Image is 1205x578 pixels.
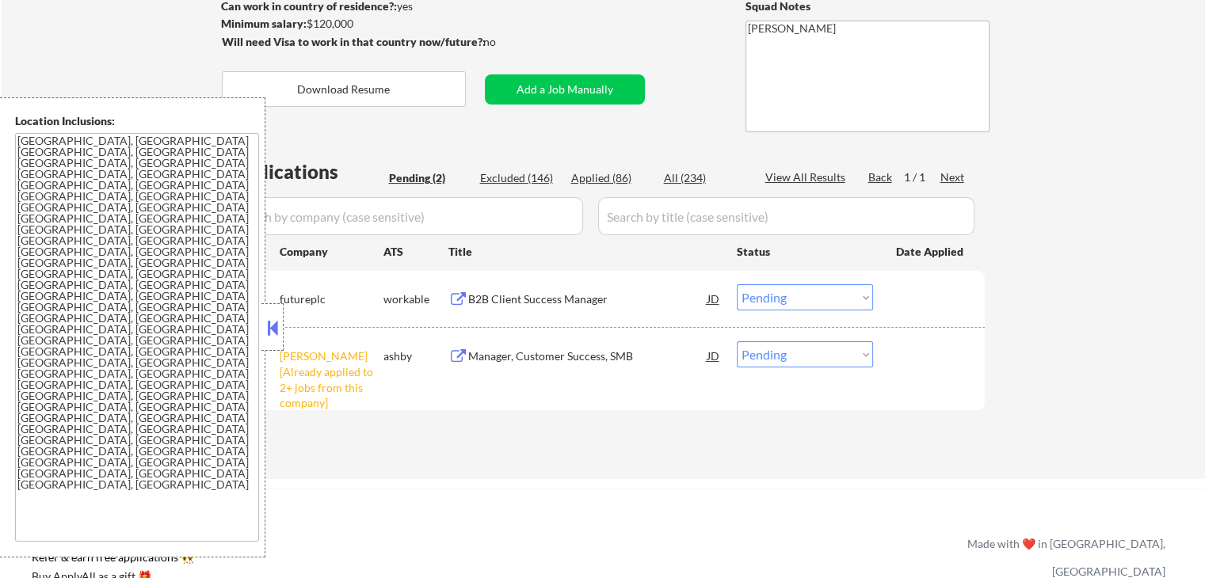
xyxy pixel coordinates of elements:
div: Pending (2) [389,170,468,186]
div: Status [737,237,873,265]
div: Applications [227,162,383,181]
div: Location Inclusions: [15,113,259,129]
div: B2B Client Success Manager [468,291,707,307]
input: Search by title (case sensitive) [598,197,974,235]
div: no [483,34,528,50]
div: Back [868,169,894,185]
button: Add a Job Manually [485,74,645,105]
div: All (234) [664,170,743,186]
div: ATS [383,244,448,260]
div: Company [280,244,383,260]
div: JD [706,341,722,370]
strong: Will need Visa to work in that country now/future?: [222,35,486,48]
div: Applied (86) [571,170,650,186]
div: Title [448,244,722,260]
div: workable [383,291,448,307]
div: 1 / 1 [904,169,940,185]
a: Refer & earn free applications 👯‍♀️ [32,552,636,568]
div: Excluded (146) [480,170,559,186]
strong: Minimum salary: [221,17,307,30]
div: JD [706,284,722,313]
button: Download Resume [222,71,466,107]
div: ashby [383,348,448,364]
div: View All Results [765,169,850,185]
div: Manager, Customer Success, SMB [468,348,707,364]
div: Date Applied [896,244,966,260]
div: $120,000 [221,16,485,32]
input: Search by company (case sensitive) [227,197,583,235]
div: Next [940,169,966,185]
div: futureplc [280,291,383,307]
div: [PERSON_NAME] [Already applied to 2+ jobs from this company] [280,348,383,410]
